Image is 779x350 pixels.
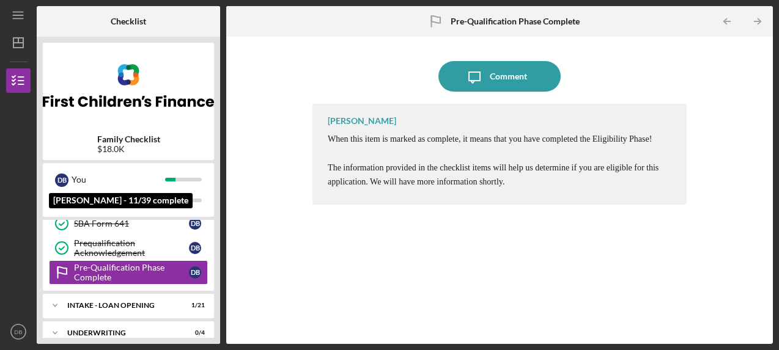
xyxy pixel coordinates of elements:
span: The information provided in the checklist items will help us determine if you are eligible for th... [328,163,659,186]
div: 0 / 4 [183,329,205,337]
div: Comment [490,61,527,92]
div: $18.0K [97,144,160,154]
div: D B [189,242,201,254]
div: Prequalification Acknowledgement [74,238,189,258]
div: You [72,169,165,190]
b: Checklist [111,16,146,26]
div: D B [189,266,201,279]
div: INTAKE - LOAN OPENING [67,302,174,309]
div: SBA Form 641 [74,219,189,228]
b: Pre-Qualification Phase Complete [451,16,580,26]
div: Pre-Qualification Phase Complete [74,263,189,282]
div: [PERSON_NAME] [72,190,165,211]
button: DB [6,319,31,344]
img: Product logo [43,49,214,122]
div: [PERSON_NAME] [328,116,396,126]
text: DB [14,329,22,335]
a: Prequalification AcknowledgementDB [49,236,208,260]
a: Pre-Qualification Phase CompleteDB [49,260,208,285]
button: Comment [438,61,561,92]
b: Family Checklist [97,134,160,144]
div: D B [189,217,201,230]
div: UNDERWRITING [67,329,174,337]
span: When this item is marked as complete, it means that you have completed the Eligibility Phase! [328,134,652,144]
a: SBA Form 641DB [49,211,208,236]
div: A B [55,194,68,208]
div: 1 / 21 [183,302,205,309]
div: D B [55,173,68,187]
